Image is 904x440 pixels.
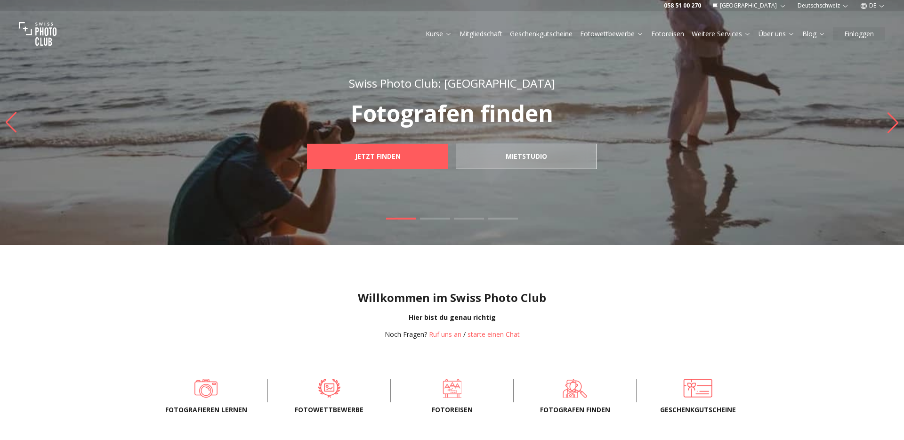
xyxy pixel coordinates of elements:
span: Fotowettbewerbe [283,405,375,415]
a: mietstudio [456,144,597,169]
b: mietstudio [506,152,547,161]
button: Blog [799,27,829,41]
button: Fotowettbewerbe [576,27,647,41]
a: Blog [802,29,825,39]
a: Geschenkgutscheine [510,29,573,39]
a: Kurse [426,29,452,39]
a: 058 51 00 270 [664,2,701,9]
div: Hier bist du genau richtig [8,313,896,322]
span: Swiss Photo Club: [GEOGRAPHIC_DATA] [349,75,555,91]
div: / [385,330,520,339]
p: Fotografen finden [286,102,618,125]
a: Mitgliedschaft [460,29,502,39]
a: Fotografen finden [529,379,621,398]
button: Mitgliedschaft [456,27,506,41]
button: Fotoreisen [647,27,688,41]
a: Fotowettbewerbe [283,379,375,398]
a: Geschenkgutscheine [652,379,744,398]
button: Geschenkgutscheine [506,27,576,41]
span: Fotoreisen [406,405,498,415]
a: Fotowettbewerbe [580,29,644,39]
a: Weitere Services [692,29,751,39]
img: Swiss photo club [19,15,56,53]
button: Kurse [422,27,456,41]
a: Fotoreisen [406,379,498,398]
span: Fotografen finden [529,405,621,415]
span: Geschenkgutscheine [652,405,744,415]
b: JETZT FINDEN [355,152,401,161]
a: Fotografieren lernen [160,379,252,398]
button: starte einen Chat [468,330,520,339]
a: Fotoreisen [651,29,684,39]
a: JETZT FINDEN [307,144,448,169]
a: Über uns [759,29,795,39]
span: Noch Fragen? [385,330,427,339]
button: Weitere Services [688,27,755,41]
span: Fotografieren lernen [160,405,252,415]
button: Einloggen [833,27,885,41]
button: Über uns [755,27,799,41]
h1: Willkommen im Swiss Photo Club [8,290,896,305]
a: Ruf uns an [429,330,461,339]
